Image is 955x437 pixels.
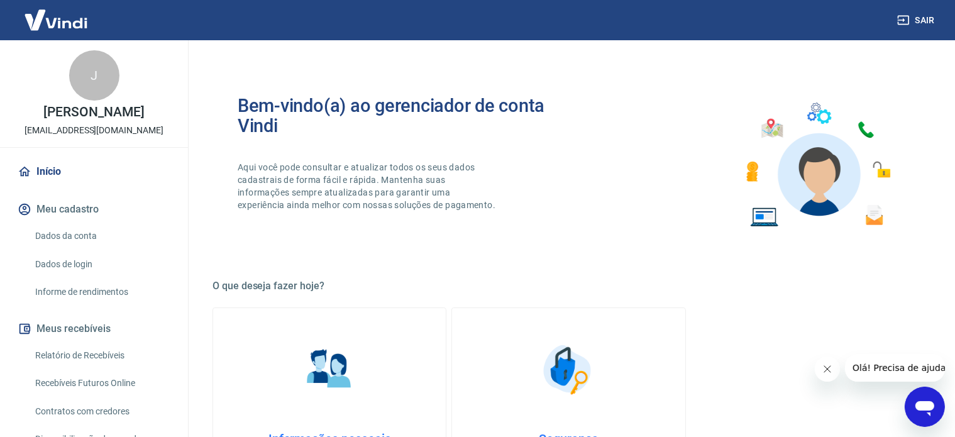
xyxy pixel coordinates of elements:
a: Informe de rendimentos [30,279,173,305]
img: Informações pessoais [298,338,361,401]
h5: O que deseja fazer hoje? [213,280,925,292]
a: Início [15,158,173,185]
iframe: Mensagem da empresa [845,354,945,382]
img: Segurança [537,338,600,401]
button: Sair [895,9,940,32]
p: Aqui você pode consultar e atualizar todos os seus dados cadastrais de forma fácil e rápida. Mant... [238,161,498,211]
iframe: Fechar mensagem [815,357,840,382]
a: Recebíveis Futuros Online [30,370,173,396]
img: Imagem de um avatar masculino com diversos icones exemplificando as funcionalidades do gerenciado... [735,96,900,235]
div: J [69,50,119,101]
p: [EMAIL_ADDRESS][DOMAIN_NAME] [25,124,163,137]
button: Meu cadastro [15,196,173,223]
a: Contratos com credores [30,399,173,424]
button: Meus recebíveis [15,315,173,343]
a: Dados da conta [30,223,173,249]
iframe: Botão para abrir a janela de mensagens [905,387,945,427]
img: Vindi [15,1,97,39]
p: [PERSON_NAME] [43,106,144,119]
a: Relatório de Recebíveis [30,343,173,368]
a: Dados de login [30,252,173,277]
h2: Bem-vindo(a) ao gerenciador de conta Vindi [238,96,569,136]
span: Olá! Precisa de ajuda? [8,9,106,19]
